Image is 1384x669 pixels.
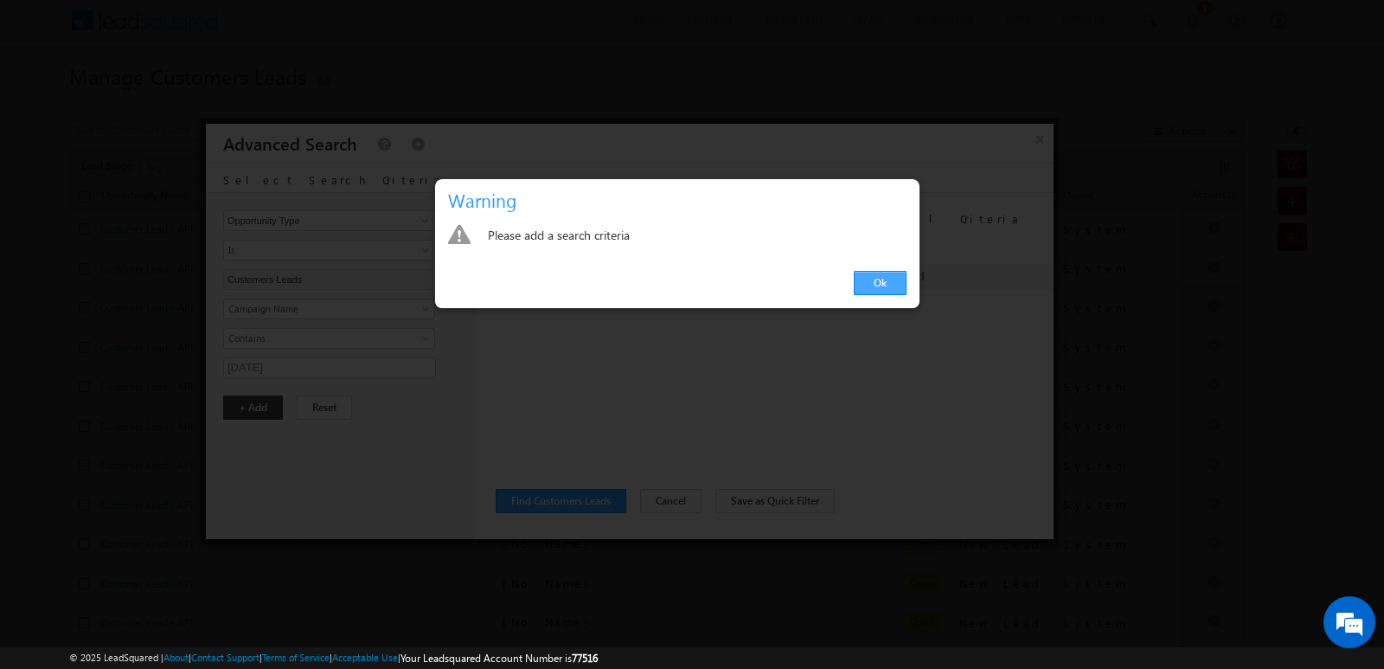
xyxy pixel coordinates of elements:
div: Please add a search criteria [488,224,907,248]
a: Contact Support [191,652,259,663]
a: About [163,652,189,663]
textarea: Type your message and hit 'Enter' [22,160,316,518]
span: 77516 [572,652,598,665]
span: Your Leadsquared Account Number is [400,652,598,665]
h3: Warning [448,185,913,215]
div: Minimize live chat window [284,9,325,50]
div: Chat with us now [90,91,291,113]
a: Acceptable Use [332,652,398,663]
a: Ok [854,271,907,295]
em: Start Chat [235,533,314,556]
span: © 2025 LeadSquared | | | | | [69,650,598,666]
a: Terms of Service [262,652,330,663]
img: d_60004797649_company_0_60004797649 [29,91,73,113]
